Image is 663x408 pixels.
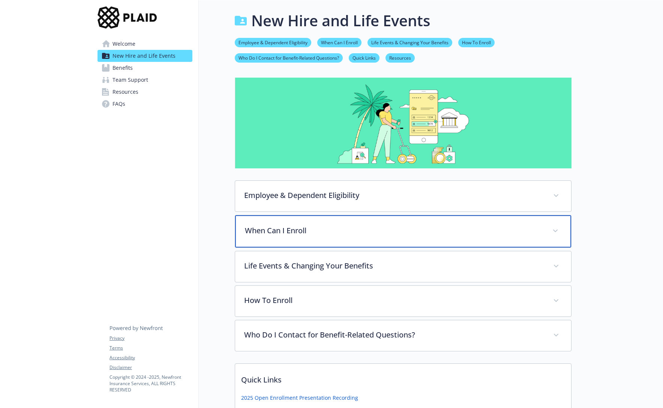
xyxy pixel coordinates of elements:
span: Benefits [112,62,133,74]
a: Team Support [97,74,192,86]
span: Resources [112,86,138,98]
a: Accessibility [109,354,192,361]
a: Life Events & Changing Your Benefits [367,39,452,46]
a: Terms [109,345,192,351]
a: Welcome [97,38,192,50]
p: Employee & Dependent Eligibility [244,190,544,201]
h1: New Hire and Life Events [251,9,430,32]
div: Life Events & Changing Your Benefits [235,251,571,282]
p: Who Do I Contact for Benefit-Related Questions? [244,329,544,340]
a: Benefits [97,62,192,74]
p: Life Events & Changing Your Benefits [244,260,544,271]
img: new hire page banner [235,78,571,168]
a: Who Do I Contact for Benefit-Related Questions? [235,54,343,61]
span: Welcome [112,38,135,50]
div: When Can I Enroll [235,215,571,247]
a: Resources [97,86,192,98]
span: FAQs [112,98,125,110]
span: Team Support [112,74,148,86]
div: How To Enroll [235,286,571,316]
a: 2025 Open Enrollment Presentation Recording [241,394,358,402]
span: New Hire and Life Events [112,50,175,62]
a: Quick Links [349,54,379,61]
p: How To Enroll [244,295,544,306]
p: Copyright © 2024 - 2025 , Newfront Insurance Services, ALL RIGHTS RESERVED [109,374,192,393]
a: Resources [385,54,415,61]
p: When Can I Enroll [245,225,543,236]
a: How To Enroll [458,39,495,46]
a: Disclaimer [109,364,192,371]
p: Quick Links [235,364,571,391]
a: Employee & Dependent Eligibility [235,39,311,46]
a: FAQs [97,98,192,110]
div: Employee & Dependent Eligibility [235,181,571,211]
a: Privacy [109,335,192,342]
div: Who Do I Contact for Benefit-Related Questions? [235,320,571,351]
a: New Hire and Life Events [97,50,192,62]
a: When Can I Enroll [317,39,361,46]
